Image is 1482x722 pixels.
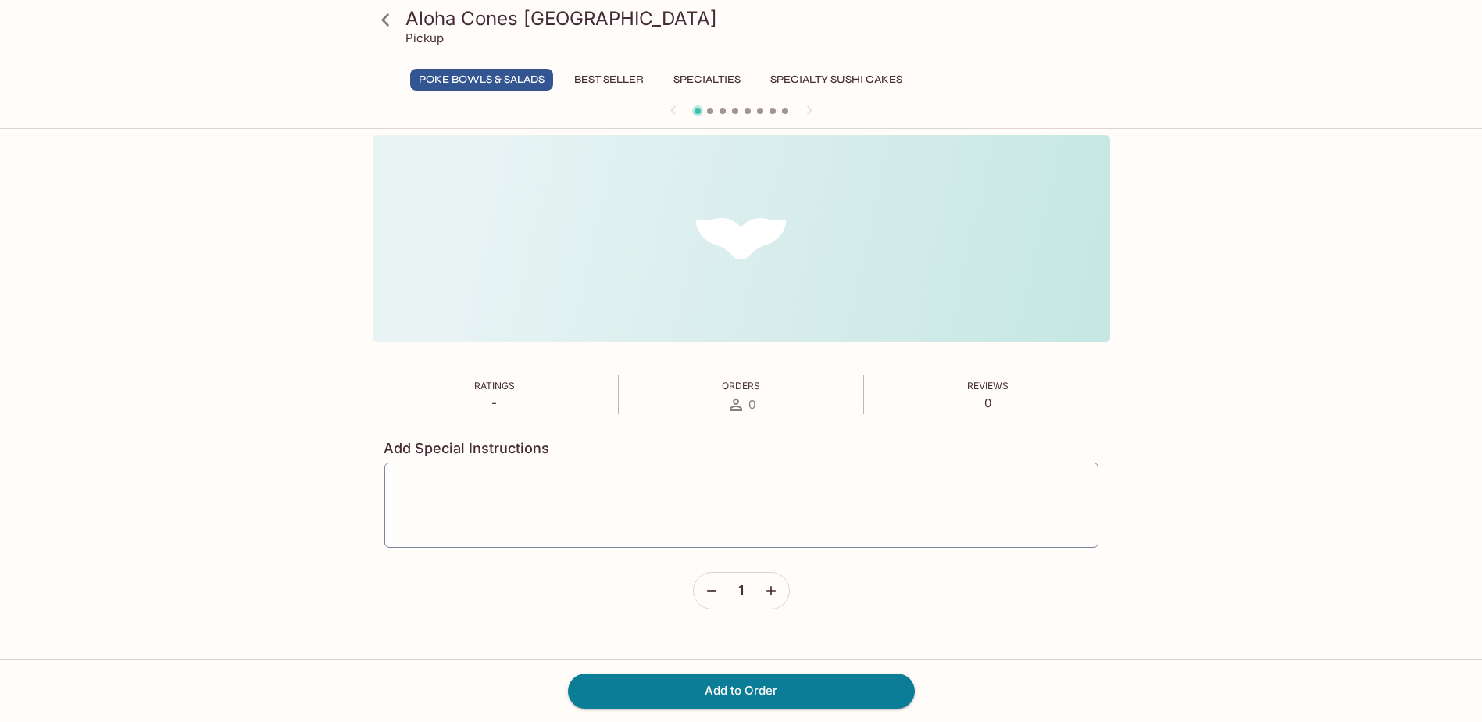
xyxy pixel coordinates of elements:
span: Orders [722,380,760,391]
span: 1 [738,582,744,599]
button: Poke Bowls & Salads [410,69,553,91]
span: 0 [748,397,755,412]
p: Pickup [405,30,444,45]
h4: Add Special Instructions [384,440,1099,457]
p: - [474,395,515,410]
button: Specialty Sushi Cakes [762,69,911,91]
button: Best Seller [566,69,652,91]
h3: Aloha Cones [GEOGRAPHIC_DATA] [405,6,1104,30]
button: Add to Order [568,674,915,708]
button: Specialties [665,69,749,91]
p: 0 [967,395,1009,410]
span: Reviews [967,380,1009,391]
span: Ratings [474,380,515,391]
